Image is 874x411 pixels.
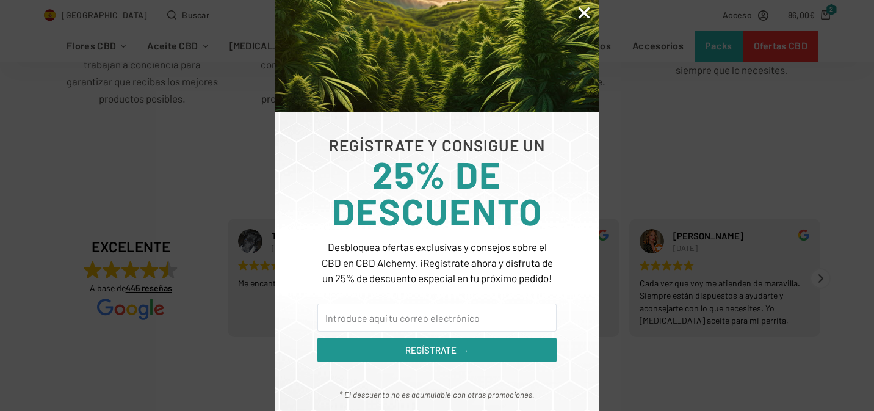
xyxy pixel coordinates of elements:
button: REGÍSTRATE → [317,338,557,362]
p: Desbloquea ofertas exclusivas y consejos sobre el CBD en CBD Alchemy. ¡Regístrate ahora y disfrut... [317,239,557,286]
h3: 25% DE DESCUENTO [317,156,557,229]
a: Close [576,5,592,21]
em: * El descuento no es acumulable con otras promociones. [339,390,535,399]
h6: REGÍSTRATE Y CONSIGUE UN [317,137,557,153]
input: Introduce aquí tu correo electrónico [317,304,557,332]
span: REGÍSTRATE → [405,343,469,357]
